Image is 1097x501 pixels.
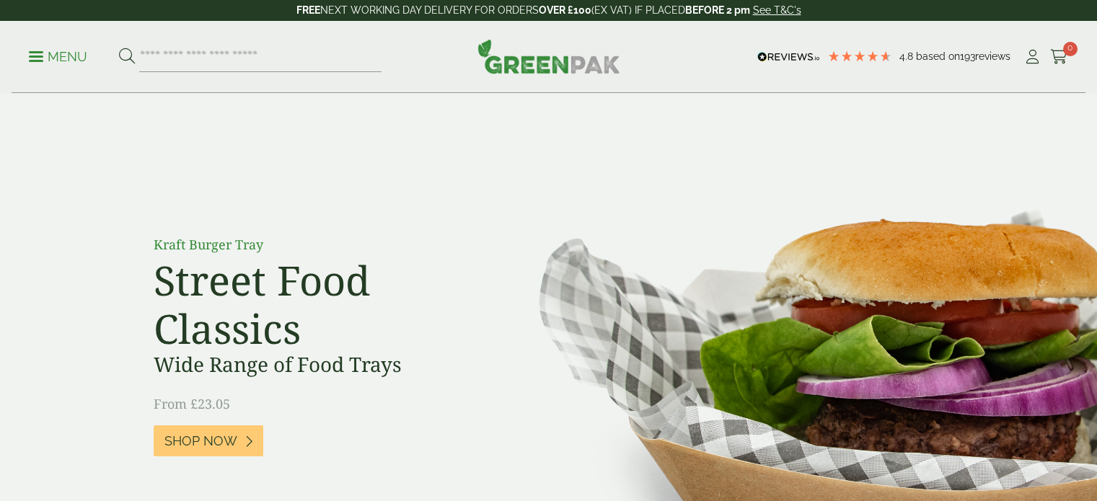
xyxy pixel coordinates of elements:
[296,4,320,16] strong: FREE
[1050,46,1068,68] a: 0
[916,50,960,62] span: Based on
[975,50,1010,62] span: reviews
[827,50,892,63] div: 4.8 Stars
[960,50,975,62] span: 193
[899,50,916,62] span: 4.8
[757,52,820,62] img: REVIEWS.io
[477,39,620,74] img: GreenPak Supplies
[1063,42,1078,56] span: 0
[753,4,801,16] a: See T&C's
[154,353,478,377] h3: Wide Range of Food Trays
[29,48,87,63] a: Menu
[539,4,591,16] strong: OVER £100
[1023,50,1041,64] i: My Account
[154,256,478,353] h2: Street Food Classics
[154,235,478,254] p: Kraft Burger Tray
[29,48,87,66] p: Menu
[685,4,750,16] strong: BEFORE 2 pm
[154,395,230,412] span: From £23.05
[1050,50,1068,64] i: Cart
[164,433,237,449] span: Shop Now
[154,425,263,456] a: Shop Now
